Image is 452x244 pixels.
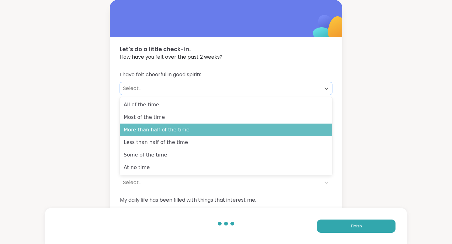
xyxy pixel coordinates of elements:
[120,124,332,136] div: More than half of the time
[120,111,332,124] div: Most of the time
[123,85,318,92] div: Select...
[120,53,332,61] span: How have you felt over the past 2 weeks?
[120,196,332,204] span: My daily life has been filled with things that interest me.
[120,149,332,161] div: Some of the time
[120,98,332,111] div: All of the time
[120,71,332,78] span: I have felt cheerful in good spirits.
[123,179,318,186] div: Select...
[120,161,332,174] div: At no time
[120,136,332,149] div: Less than half of the time
[351,223,362,229] span: Finish
[317,220,395,233] button: Finish
[120,45,332,53] span: Let’s do a little check-in.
